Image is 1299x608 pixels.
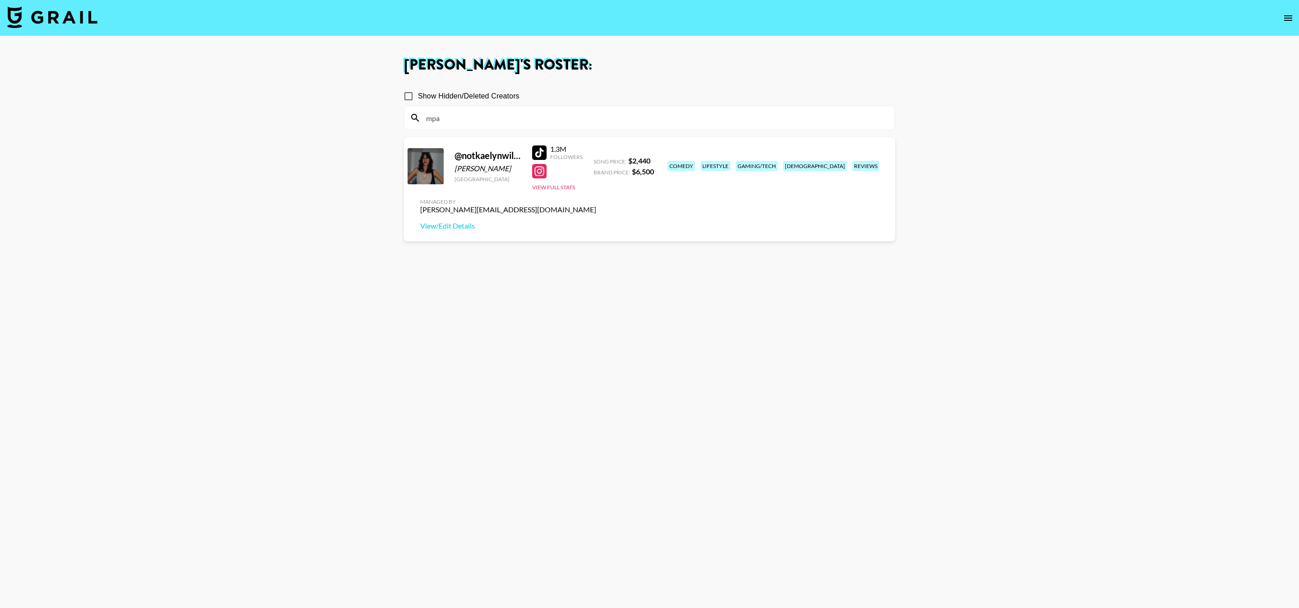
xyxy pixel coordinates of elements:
[420,198,596,205] div: Managed By
[420,221,596,230] a: View/Edit Details
[550,154,583,160] div: Followers
[1279,9,1297,27] button: open drawer
[594,158,626,165] span: Song Price:
[628,156,650,165] strong: $ 2,440
[736,161,778,171] div: gaming/tech
[632,167,654,176] strong: $ 6,500
[783,161,847,171] div: [DEMOGRAPHIC_DATA]
[594,169,630,176] span: Brand Price:
[455,176,521,182] div: [GEOGRAPHIC_DATA]
[404,58,895,72] h1: [PERSON_NAME] 's Roster:
[455,164,521,173] div: [PERSON_NAME]
[7,6,97,28] img: Grail Talent
[420,205,596,214] div: [PERSON_NAME][EMAIL_ADDRESS][DOMAIN_NAME]
[532,184,575,191] button: View Full Stats
[701,161,730,171] div: lifestyle
[418,91,520,102] span: Show Hidden/Deleted Creators
[668,161,695,171] div: comedy
[455,150,521,161] div: @ notkaelynwilkins
[421,111,889,125] input: Search by User Name
[550,145,583,154] div: 1.3M
[852,161,879,171] div: reviews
